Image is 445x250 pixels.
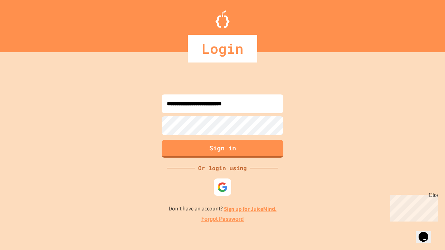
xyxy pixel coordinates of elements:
div: Chat with us now!Close [3,3,48,44]
div: Or login using [195,164,250,172]
iframe: chat widget [387,192,438,222]
div: Login [188,35,257,62]
img: Logo.svg [216,10,229,28]
iframe: chat widget [416,222,438,243]
button: Sign in [162,140,283,158]
p: Don't have an account? [169,205,277,213]
a: Sign up for JuiceMind. [224,205,277,212]
a: Forgot Password [201,215,244,223]
img: google-icon.svg [217,182,228,192]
